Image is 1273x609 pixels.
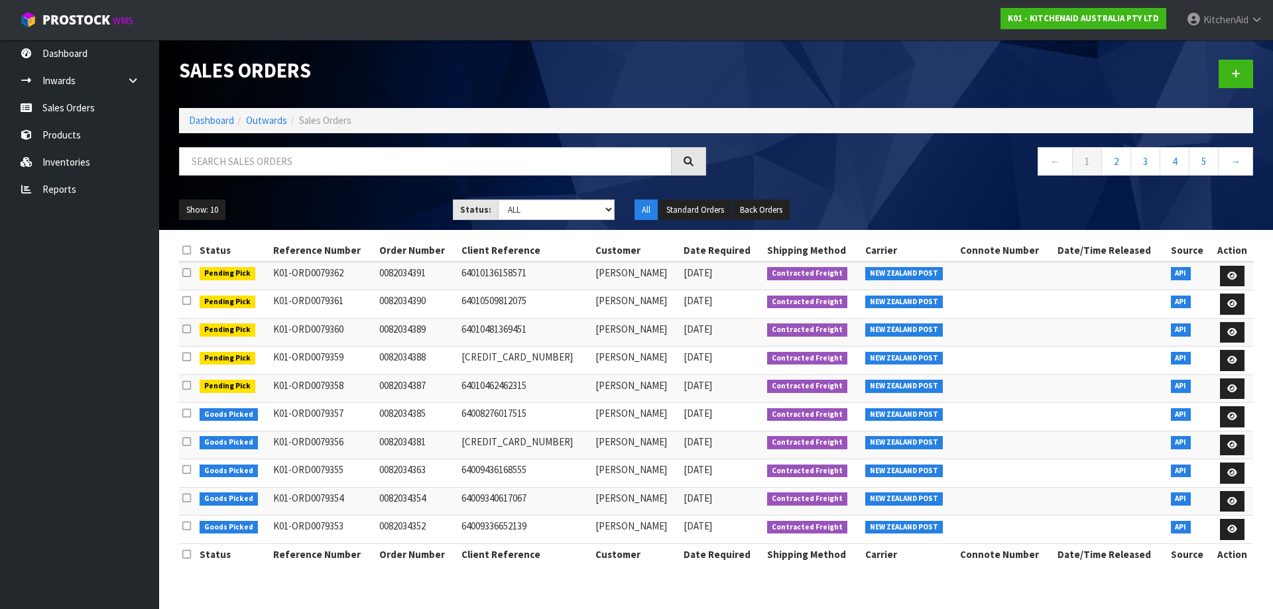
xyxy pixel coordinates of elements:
span: Goods Picked [200,408,258,421]
td: K01-ORD0079354 [270,487,377,516]
th: Client Reference [458,240,592,261]
a: Dashboard [189,114,234,127]
button: Back Orders [733,199,790,221]
span: API [1171,352,1191,365]
span: NEW ZEALAND POST [865,267,943,280]
td: 0082034363 [376,459,458,488]
a: 5 [1189,147,1219,176]
span: Pending Pick [200,323,255,337]
strong: Status: [460,204,491,215]
th: Date Required [680,543,764,565]
td: [CREDIT_CARD_NUMBER] [458,347,592,375]
td: [PERSON_NAME] [592,347,681,375]
td: K01-ORD0079359 [270,347,377,375]
span: [DATE] [684,294,712,307]
span: NEW ZEALAND POST [865,352,943,365]
th: Customer [592,240,681,261]
span: NEW ZEALAND POST [865,492,943,506]
td: 0082034390 [376,290,458,319]
th: Shipping Method [764,543,862,565]
span: Goods Picked [200,521,258,534]
button: Show: 10 [179,199,225,221]
span: [DATE] [684,379,712,392]
span: Contracted Freight [767,323,847,337]
span: Contracted Freight [767,296,847,309]
th: Order Number [376,543,458,565]
span: API [1171,267,1191,280]
span: API [1171,323,1191,337]
th: Reference Number [270,240,377,261]
td: [PERSON_NAME] [592,516,681,544]
span: Contracted Freight [767,352,847,365]
input: Search sales orders [179,147,672,176]
td: 64010462462315 [458,374,592,403]
td: 64010481369451 [458,318,592,347]
th: Customer [592,543,681,565]
span: API [1171,521,1191,534]
th: Connote Number [957,543,1054,565]
td: 64008276017515 [458,403,592,431]
td: 64009336652139 [458,516,592,544]
span: Pending Pick [200,267,255,280]
th: Source [1168,543,1212,565]
td: 0082034381 [376,431,458,459]
small: WMS [113,15,133,27]
button: All [635,199,658,221]
span: NEW ZEALAND POST [865,323,943,337]
th: Status [196,240,269,261]
span: [DATE] [684,435,712,448]
td: [PERSON_NAME] [592,403,681,431]
span: API [1171,465,1191,478]
span: [DATE] [684,520,712,532]
span: API [1171,492,1191,506]
td: K01-ORD0079360 [270,318,377,347]
td: 0082034389 [376,318,458,347]
span: [DATE] [684,463,712,476]
span: Contracted Freight [767,465,847,478]
th: Client Reference [458,543,592,565]
td: K01-ORD0079361 [270,290,377,319]
td: 64009340617067 [458,487,592,516]
span: API [1171,436,1191,449]
span: Goods Picked [200,492,258,506]
th: Date/Time Released [1054,543,1168,565]
td: K01-ORD0079357 [270,403,377,431]
a: Outwards [246,114,287,127]
span: [DATE] [684,492,712,504]
th: Status [196,543,269,565]
span: API [1171,408,1191,421]
td: K01-ORD0079355 [270,459,377,488]
th: Reference Number [270,543,377,565]
th: Connote Number [957,240,1054,261]
span: [DATE] [684,407,712,419]
td: 0082034388 [376,347,458,375]
span: Pending Pick [200,380,255,393]
a: → [1218,147,1253,176]
span: Pending Pick [200,296,255,309]
td: [PERSON_NAME] [592,374,681,403]
a: 3 [1130,147,1160,176]
span: Contracted Freight [767,492,847,506]
td: K01-ORD0079358 [270,374,377,403]
button: Standard Orders [659,199,731,221]
span: Contracted Freight [767,521,847,534]
th: Source [1168,240,1212,261]
span: Pending Pick [200,352,255,365]
td: 64010509812075 [458,290,592,319]
td: K01-ORD0079362 [270,262,377,290]
td: [PERSON_NAME] [592,290,681,319]
td: 0082034352 [376,516,458,544]
th: Shipping Method [764,240,862,261]
a: 1 [1072,147,1102,176]
span: API [1171,296,1191,309]
span: Sales Orders [299,114,351,127]
td: K01-ORD0079353 [270,516,377,544]
th: Date Required [680,240,764,261]
span: NEW ZEALAND POST [865,465,943,478]
span: [DATE] [684,351,712,363]
span: NEW ZEALAND POST [865,296,943,309]
span: Goods Picked [200,436,258,449]
th: Carrier [862,543,957,565]
span: [DATE] [684,323,712,335]
span: NEW ZEALAND POST [865,521,943,534]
